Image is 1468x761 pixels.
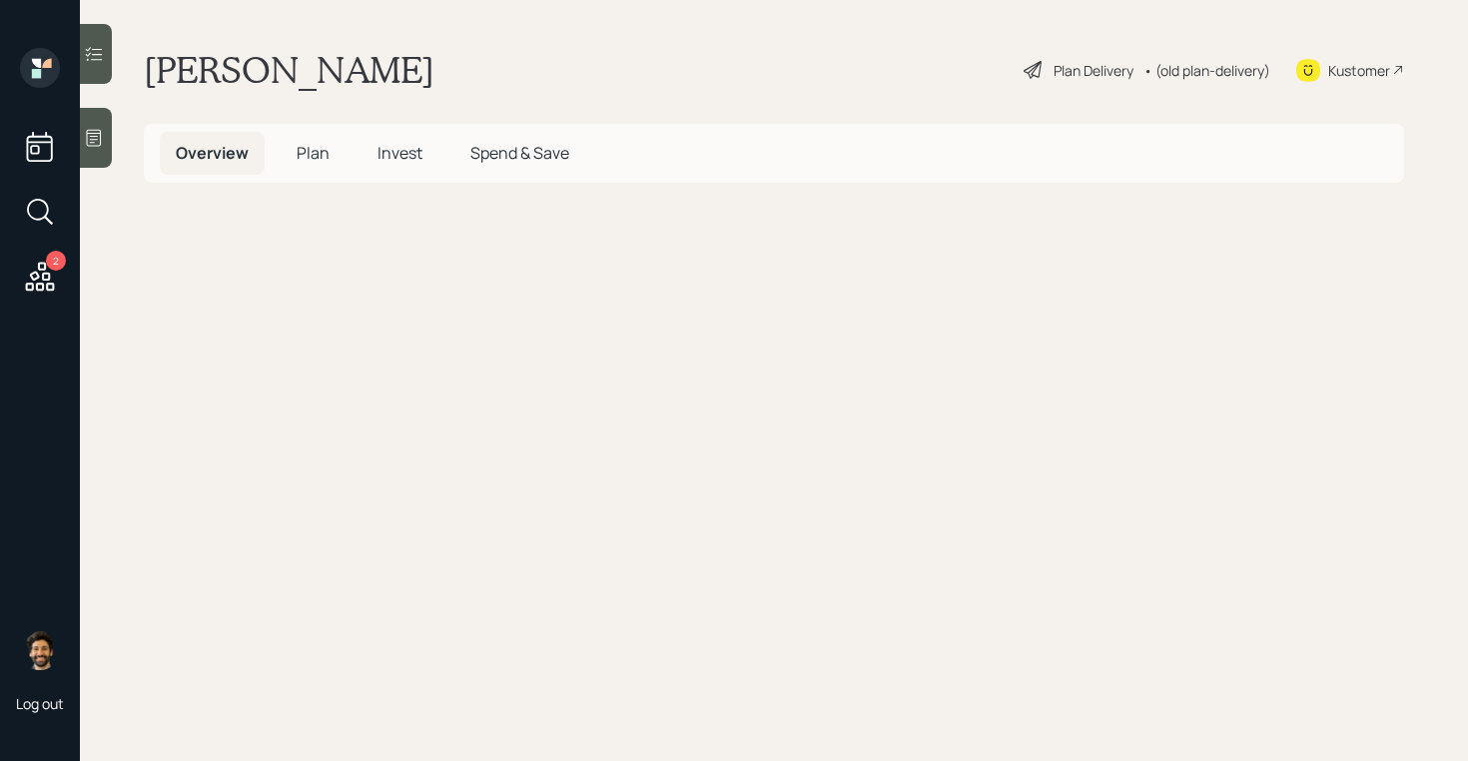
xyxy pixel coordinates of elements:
[176,142,249,164] span: Overview
[297,142,330,164] span: Plan
[470,142,569,164] span: Spend & Save
[1328,60,1390,81] div: Kustomer
[1054,60,1133,81] div: Plan Delivery
[46,251,66,271] div: 2
[16,694,64,713] div: Log out
[144,48,434,92] h1: [PERSON_NAME]
[20,630,60,670] img: eric-schwartz-headshot.png
[1143,60,1270,81] div: • (old plan-delivery)
[377,142,422,164] span: Invest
